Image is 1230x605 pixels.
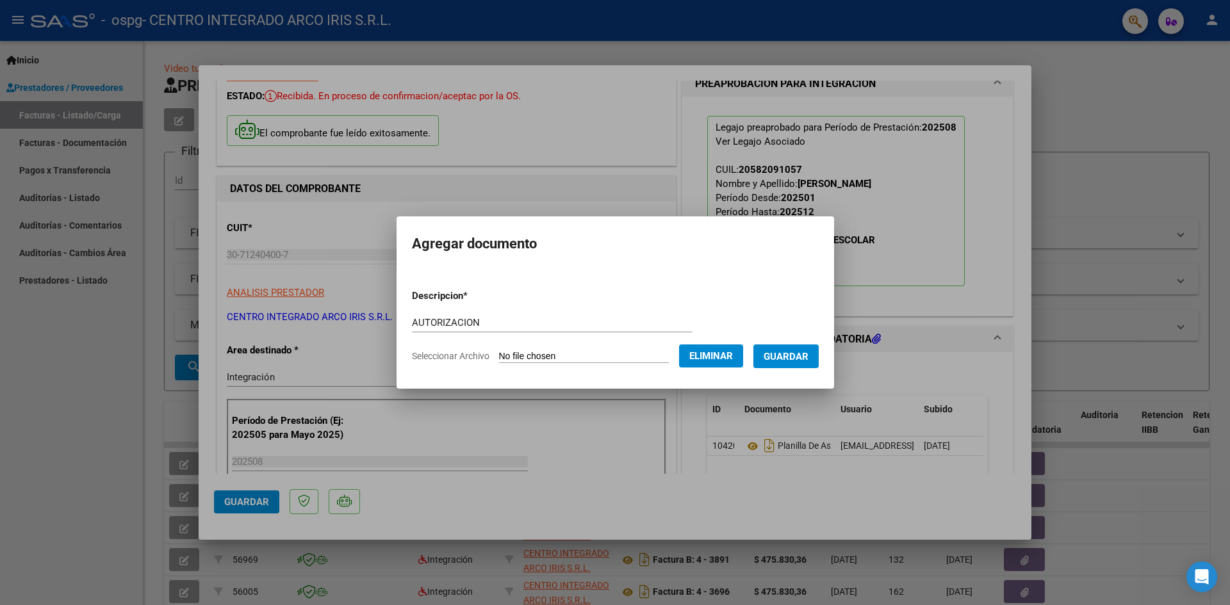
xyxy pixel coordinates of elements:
[753,344,819,368] button: Guardar
[412,351,489,361] span: Seleccionar Archivo
[689,350,733,362] span: Eliminar
[412,232,819,256] h2: Agregar documento
[1186,561,1217,592] div: Open Intercom Messenger
[412,289,534,303] p: Descripcion
[679,344,743,367] button: Eliminar
[764,351,808,362] span: Guardar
